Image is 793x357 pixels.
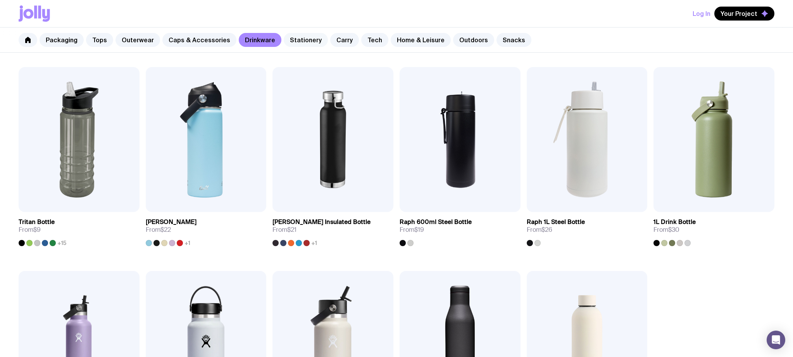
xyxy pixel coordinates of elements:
span: From [272,226,297,234]
span: $21 [287,226,297,234]
a: Caps & Accessories [162,33,236,47]
h3: Tritan Bottle [19,218,55,226]
span: From [653,226,679,234]
a: Snacks [496,33,531,47]
h3: [PERSON_NAME] [146,218,197,226]
span: Your Project [721,10,757,17]
span: From [400,226,424,234]
a: [PERSON_NAME] Insulated BottleFrom$21+1 [272,212,393,246]
a: Outerwear [116,33,160,47]
span: $22 [160,226,171,234]
div: Open Intercom Messenger [767,331,785,349]
a: Carry [330,33,359,47]
span: $30 [668,226,679,234]
span: +1 [184,240,190,246]
span: From [527,226,552,234]
span: $26 [541,226,552,234]
a: [PERSON_NAME]From$22+1 [146,212,267,246]
h3: Raph 1L Steel Bottle [527,218,585,226]
span: From [19,226,41,234]
button: Your Project [714,7,774,21]
a: Packaging [40,33,84,47]
h3: Raph 600ml Steel Bottle [400,218,472,226]
a: 1L Drink BottleFrom$30 [653,212,774,246]
a: Stationery [284,33,328,47]
span: From [146,226,171,234]
a: Tops [86,33,113,47]
a: Outdoors [453,33,494,47]
a: Drinkware [239,33,281,47]
span: +15 [57,240,66,246]
a: Home & Leisure [391,33,451,47]
button: Log In [693,7,710,21]
a: Raph 600ml Steel BottleFrom$19 [400,212,521,246]
a: Tritan BottleFrom$9+15 [19,212,140,246]
h3: [PERSON_NAME] Insulated Bottle [272,218,371,226]
span: $9 [33,226,41,234]
a: Raph 1L Steel BottleFrom$26 [527,212,648,246]
a: Tech [361,33,388,47]
h3: 1L Drink Bottle [653,218,696,226]
span: $19 [414,226,424,234]
span: +1 [311,240,317,246]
